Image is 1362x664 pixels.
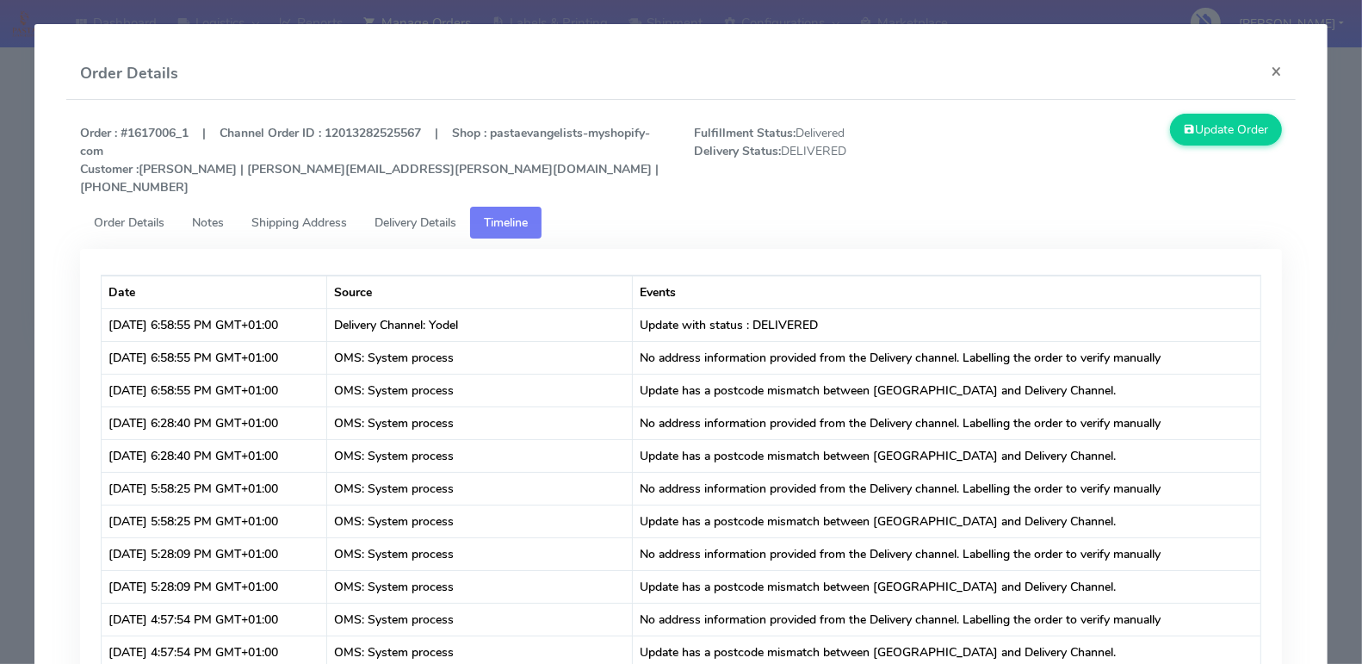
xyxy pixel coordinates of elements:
td: OMS: System process [327,537,633,570]
span: Order Details [94,214,164,231]
ul: Tabs [80,207,1282,239]
td: OMS: System process [327,439,633,472]
td: Update with status : DELIVERED [633,308,1260,341]
th: Events [633,276,1260,308]
td: [DATE] 5:58:25 PM GMT+01:00 [102,505,327,537]
td: Update has a postcode mismatch between [GEOGRAPHIC_DATA] and Delivery Channel. [633,374,1260,406]
td: Update has a postcode mismatch between [GEOGRAPHIC_DATA] and Delivery Channel. [633,439,1260,472]
td: No address information provided from the Delivery channel. Labelling the order to verify manually [633,603,1260,636]
span: Delivery Details [375,214,456,231]
strong: Order : #1617006_1 | Channel Order ID : 12013282525567 | Shop : pastaevangelists-myshopify-com [P... [80,125,659,195]
td: [DATE] 5:58:25 PM GMT+01:00 [102,472,327,505]
button: Close [1257,48,1296,94]
td: Update has a postcode mismatch between [GEOGRAPHIC_DATA] and Delivery Channel. [633,570,1260,603]
td: [DATE] 6:28:40 PM GMT+01:00 [102,439,327,472]
th: Source [327,276,633,308]
td: OMS: System process [327,472,633,505]
strong: Fulfillment Status: [694,125,796,141]
td: OMS: System process [327,570,633,603]
td: OMS: System process [327,341,633,374]
td: No address information provided from the Delivery channel. Labelling the order to verify manually [633,472,1260,505]
td: [DATE] 6:58:55 PM GMT+01:00 [102,308,327,341]
strong: Delivery Status: [694,143,781,159]
td: Update has a postcode mismatch between [GEOGRAPHIC_DATA] and Delivery Channel. [633,505,1260,537]
span: Delivered DELIVERED [681,124,987,196]
td: OMS: System process [327,406,633,439]
th: Date [102,276,327,308]
td: Delivery Channel: Yodel [327,308,633,341]
span: Timeline [484,214,528,231]
td: No address information provided from the Delivery channel. Labelling the order to verify manually [633,537,1260,570]
td: [DATE] 5:28:09 PM GMT+01:00 [102,537,327,570]
td: OMS: System process [327,374,633,406]
strong: Customer : [80,161,139,177]
td: No address information provided from the Delivery channel. Labelling the order to verify manually [633,406,1260,439]
td: [DATE] 5:28:09 PM GMT+01:00 [102,570,327,603]
td: OMS: System process [327,505,633,537]
span: Shipping Address [251,214,347,231]
span: Notes [192,214,224,231]
td: No address information provided from the Delivery channel. Labelling the order to verify manually [633,341,1260,374]
button: Update Order [1170,114,1282,146]
td: [DATE] 6:58:55 PM GMT+01:00 [102,374,327,406]
h4: Order Details [80,62,178,85]
td: [DATE] 4:57:54 PM GMT+01:00 [102,603,327,636]
td: OMS: System process [327,603,633,636]
td: [DATE] 6:28:40 PM GMT+01:00 [102,406,327,439]
td: [DATE] 6:58:55 PM GMT+01:00 [102,341,327,374]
